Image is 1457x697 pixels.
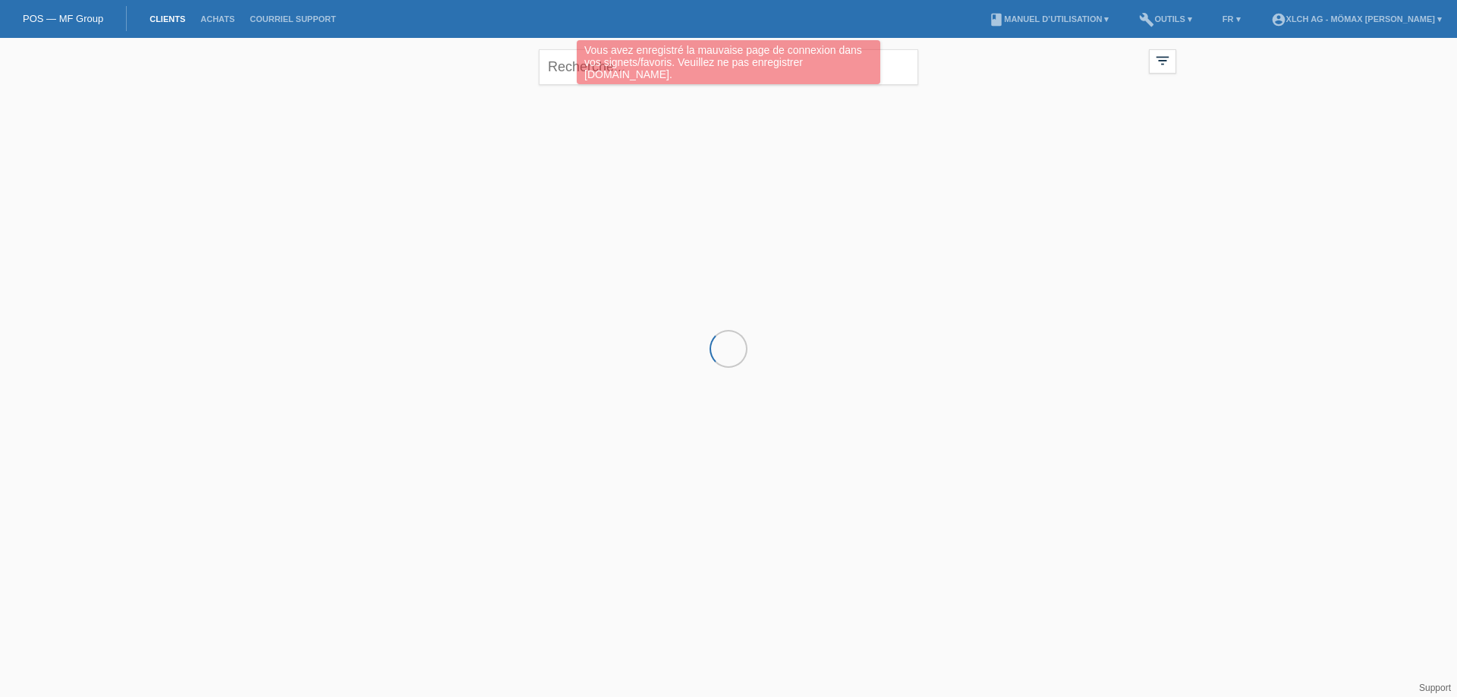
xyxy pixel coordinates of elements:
[193,14,242,24] a: Achats
[1139,12,1154,27] i: build
[989,12,1004,27] i: book
[23,13,103,24] a: POS — MF Group
[1419,683,1451,693] a: Support
[1263,14,1449,24] a: account_circleXLCH AG - Mömax [PERSON_NAME] ▾
[242,14,343,24] a: Courriel Support
[1271,12,1286,27] i: account_circle
[981,14,1116,24] a: bookManuel d’utilisation ▾
[577,40,880,84] div: Vous avez enregistré la mauvaise page de connexion dans vos signets/favoris. Veuillez ne pas enre...
[1215,14,1248,24] a: FR ▾
[142,14,193,24] a: Clients
[1131,14,1199,24] a: buildOutils ▾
